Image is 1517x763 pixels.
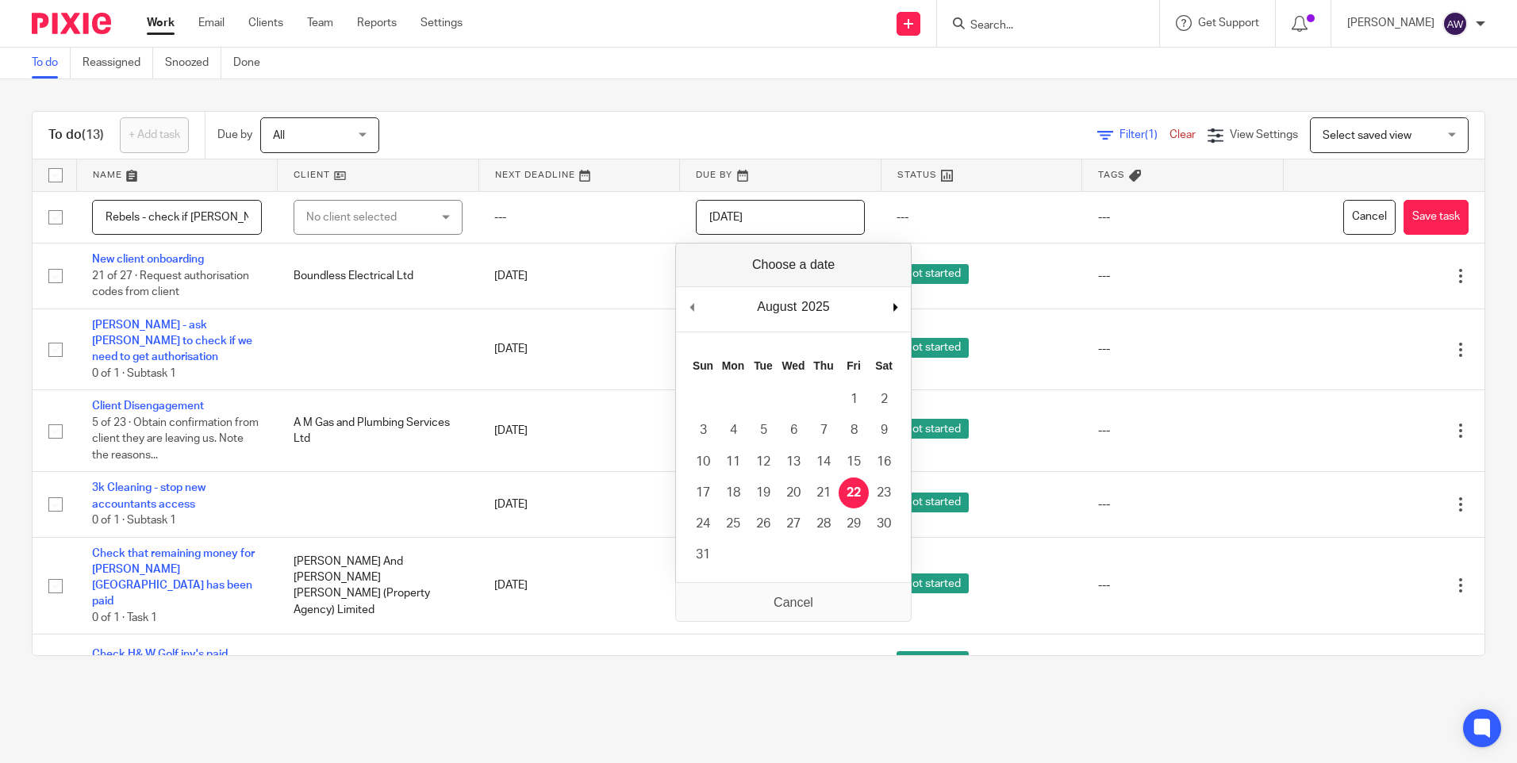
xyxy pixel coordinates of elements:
h1: To do [48,127,104,144]
span: Get Support [1198,17,1259,29]
div: August [755,295,799,319]
td: [PERSON_NAME] And [PERSON_NAME] [PERSON_NAME] (Property Agency) Limited [278,537,479,635]
button: 13 [778,447,808,477]
span: Tags [1098,171,1125,179]
a: Work [147,15,175,31]
abbr: Friday [847,359,861,372]
button: 29 [839,508,869,539]
span: Not started [897,264,969,284]
input: Task name [92,200,262,236]
td: [DATE] [478,472,680,537]
td: A M Gas and Plumbing Services Ltd [278,390,479,472]
button: 26 [748,508,778,539]
td: [DATE] [478,537,680,635]
span: 0 of 1 · Task 1 [92,612,157,623]
button: 8 [839,415,869,446]
a: Email [198,15,225,31]
button: 4 [718,415,748,446]
a: 3k Cleaning - stop new accountants access [92,482,205,509]
a: Team [307,15,333,31]
button: 12 [748,447,778,477]
span: (1) [1145,129,1158,140]
td: --- [478,191,680,243]
span: All [273,130,285,141]
a: Settings [421,15,463,31]
button: 28 [808,508,839,539]
a: [PERSON_NAME] - ask [PERSON_NAME] to check if we need to get authorisation [92,320,252,363]
abbr: Thursday [813,359,833,372]
a: Check that remaining money for [PERSON_NAME][GEOGRAPHIC_DATA] has been paid [92,548,255,608]
div: --- [1098,497,1268,512]
button: 31 [688,539,718,570]
button: 20 [778,477,808,508]
a: Done [233,48,272,79]
button: 15 [839,447,869,477]
button: 25 [718,508,748,539]
button: 19 [748,477,778,508]
a: Client Disengagement [92,401,204,412]
button: 21 [808,477,839,508]
button: Cancel [1343,200,1396,236]
div: --- [1098,654,1268,670]
div: No client selected [306,201,431,234]
a: Check H& W Golf inv's paid [92,649,228,660]
td: --- [1082,191,1284,243]
td: [DATE] [478,309,680,390]
button: 18 [718,477,748,508]
a: Clear [1169,129,1196,140]
span: Select saved view [1323,130,1411,141]
abbr: Wednesday [782,359,805,372]
td: [DATE] [478,635,680,691]
div: 2025 [799,295,832,319]
button: 1 [839,384,869,415]
img: Pixie [32,13,111,34]
a: New client onboarding [92,254,204,265]
p: Due by [217,127,252,143]
abbr: Sunday [693,359,713,372]
span: 0 of 1 · Subtask 1 [92,368,176,379]
button: Save task [1404,200,1469,236]
button: Previous Month [684,295,700,319]
a: Reassigned [83,48,153,79]
input: Search [969,19,1112,33]
span: Not started [897,573,969,593]
div: --- [1098,268,1268,284]
button: 11 [718,447,748,477]
button: 7 [808,415,839,446]
a: + Add task [120,117,189,153]
button: 10 [688,447,718,477]
span: (13) [82,128,104,141]
span: View Settings [1230,129,1298,140]
img: svg%3E [1442,11,1468,36]
td: [DATE] [478,243,680,309]
span: Not started [897,651,969,671]
span: [DATE] [696,580,729,591]
button: 23 [869,477,899,508]
button: 6 [778,415,808,446]
span: Filter [1120,129,1169,140]
button: Next Month [887,295,903,319]
button: 16 [869,447,899,477]
span: Not started [897,338,969,358]
button: 2 [869,384,899,415]
div: --- [1098,341,1268,357]
span: 0 of 1 · Subtask 1 [92,515,176,526]
span: Not started [897,419,969,439]
button: 9 [869,415,899,446]
div: --- [1098,577,1268,593]
a: Reports [357,15,397,31]
abbr: Tuesday [754,359,773,372]
button: 27 [778,508,808,539]
a: To do [32,48,71,79]
button: 5 [748,415,778,446]
td: Boundless Electrical Ltd [278,243,479,309]
td: [DATE] [478,390,680,472]
a: Clients [248,15,283,31]
span: Not started [897,493,969,512]
div: --- [1098,423,1268,439]
button: 14 [808,447,839,477]
span: 5 of 23 · Obtain confirmation from client they are leaving us. Note the reasons... [92,417,259,461]
td: --- [881,191,1082,243]
button: 24 [688,508,718,539]
button: 3 [688,415,718,446]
